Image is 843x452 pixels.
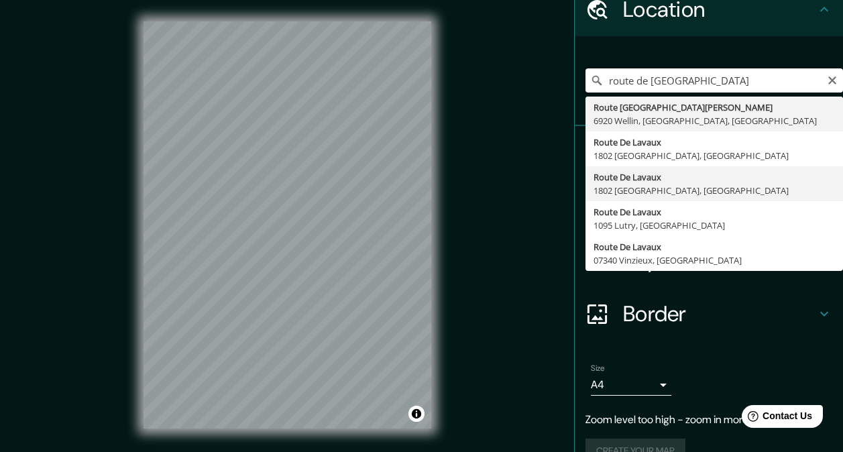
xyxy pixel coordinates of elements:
[575,233,843,287] div: Layout
[594,170,835,184] div: Route De Lavaux
[724,400,828,437] iframe: Help widget launcher
[575,126,843,180] div: Pins
[585,412,832,428] p: Zoom level too high - zoom in more
[827,73,838,86] button: Clear
[623,300,816,327] h4: Border
[591,374,671,396] div: A4
[594,184,835,197] div: 1802 [GEOGRAPHIC_DATA], [GEOGRAPHIC_DATA]
[594,101,835,114] div: Route [GEOGRAPHIC_DATA][PERSON_NAME]
[408,406,425,422] button: Toggle attribution
[623,247,816,274] h4: Layout
[594,149,835,162] div: 1802 [GEOGRAPHIC_DATA], [GEOGRAPHIC_DATA]
[144,21,431,429] canvas: Map
[594,114,835,127] div: 6920 Wellin, [GEOGRAPHIC_DATA], [GEOGRAPHIC_DATA]
[591,363,605,374] label: Size
[575,287,843,341] div: Border
[594,240,835,253] div: Route De Lavaux
[594,135,835,149] div: Route De Lavaux
[594,205,835,219] div: Route De Lavaux
[575,180,843,233] div: Style
[585,68,843,93] input: Pick your city or area
[594,219,835,232] div: 1095 Lutry, [GEOGRAPHIC_DATA]
[594,253,835,267] div: 07340 Vinzieux, [GEOGRAPHIC_DATA]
